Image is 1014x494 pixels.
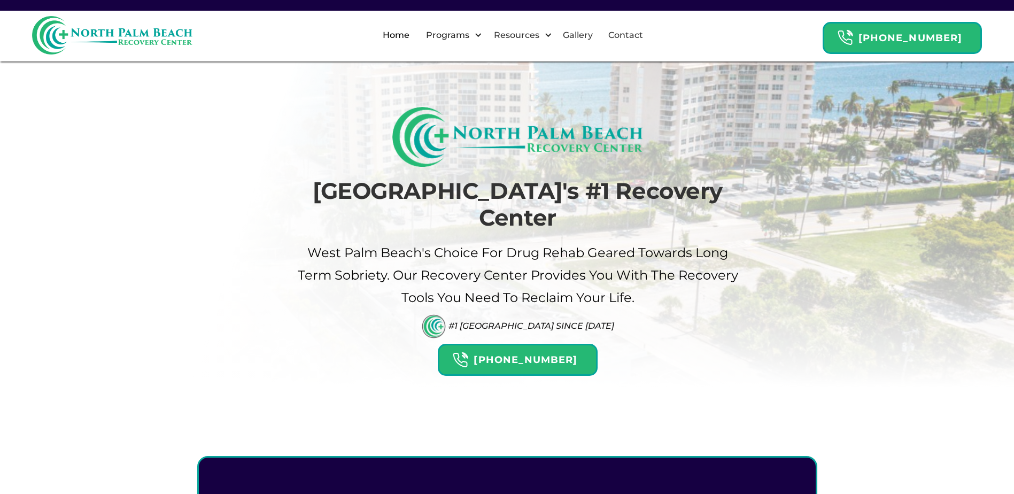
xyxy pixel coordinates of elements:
[823,17,982,54] a: Header Calendar Icons[PHONE_NUMBER]
[491,29,542,42] div: Resources
[296,242,740,309] p: West palm beach's Choice For drug Rehab Geared Towards Long term sobriety. Our Recovery Center pr...
[858,32,962,44] strong: [PHONE_NUMBER]
[448,321,614,331] div: #1 [GEOGRAPHIC_DATA] Since [DATE]
[296,177,740,231] h1: [GEOGRAPHIC_DATA]'s #1 Recovery Center
[417,18,485,52] div: Programs
[556,18,599,52] a: Gallery
[438,338,597,376] a: Header Calendar Icons[PHONE_NUMBER]
[485,18,555,52] div: Resources
[376,18,416,52] a: Home
[423,29,472,42] div: Programs
[837,29,853,46] img: Header Calendar Icons
[602,18,649,52] a: Contact
[474,354,577,366] strong: [PHONE_NUMBER]
[452,352,468,368] img: Header Calendar Icons
[392,107,643,167] img: North Palm Beach Recovery Logo (Rectangle)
